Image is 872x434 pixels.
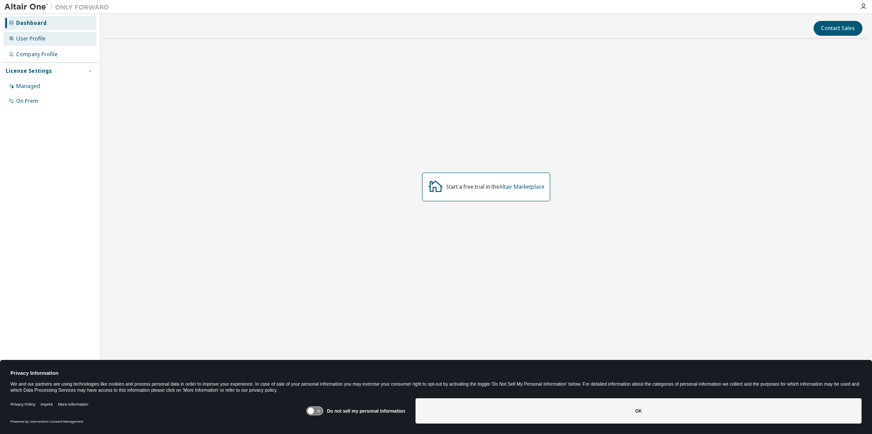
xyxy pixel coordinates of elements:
[16,83,40,90] div: Managed
[6,68,52,75] div: License Settings
[16,51,58,58] div: Company Profile
[499,183,545,190] a: Altair Marketplace
[16,20,47,27] div: Dashboard
[16,98,38,105] div: On Prem
[16,35,46,42] div: User Profile
[446,183,545,190] div: Start a free trial in the
[4,3,113,11] img: Altair One
[814,21,862,36] button: Contact Sales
